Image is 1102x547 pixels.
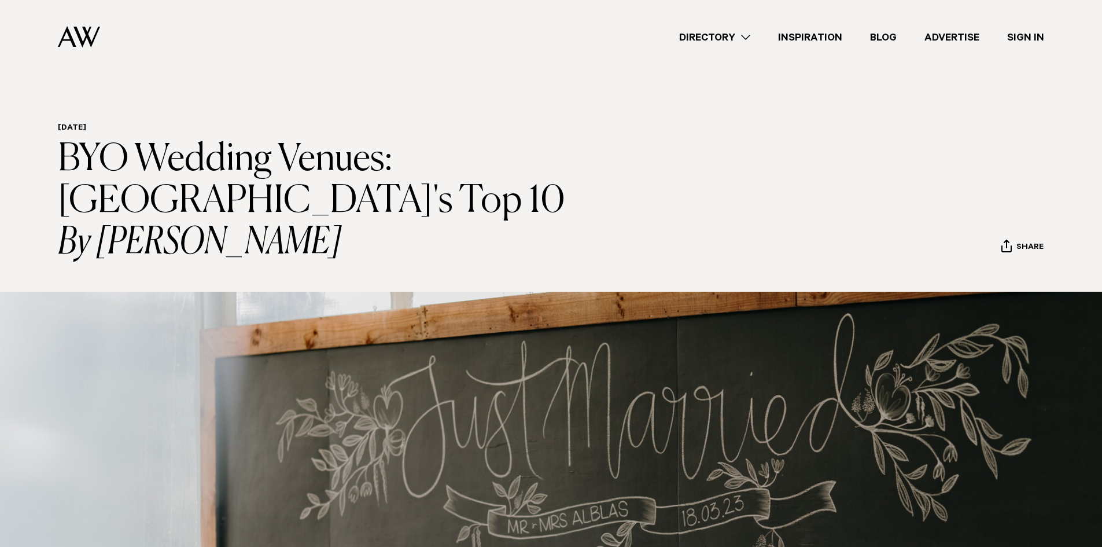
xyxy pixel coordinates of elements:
[665,30,764,45] a: Directory
[993,30,1058,45] a: Sign In
[58,123,593,134] h6: [DATE]
[1016,243,1044,254] span: Share
[1001,239,1044,256] button: Share
[58,222,593,264] i: By [PERSON_NAME]
[911,30,993,45] a: Advertise
[58,26,100,47] img: Auckland Weddings Logo
[58,139,593,264] h1: BYO Wedding Venues: [GEOGRAPHIC_DATA]'s Top 10
[856,30,911,45] a: Blog
[764,30,856,45] a: Inspiration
